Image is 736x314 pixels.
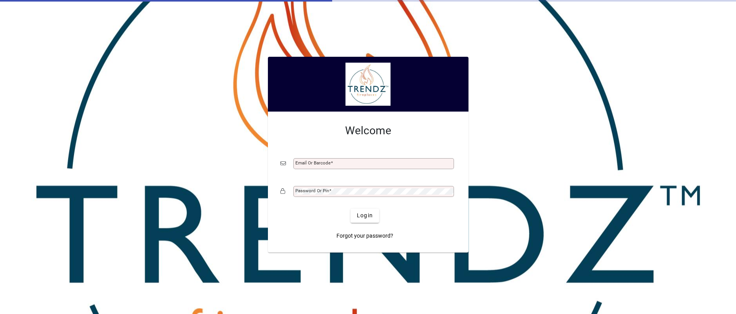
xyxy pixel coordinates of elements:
a: Forgot your password? [333,229,396,243]
button: Login [351,209,379,223]
h2: Welcome [280,124,456,137]
mat-label: Password or Pin [295,188,329,193]
mat-label: Email or Barcode [295,160,331,166]
span: Login [357,211,373,220]
span: Forgot your password? [336,232,393,240]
